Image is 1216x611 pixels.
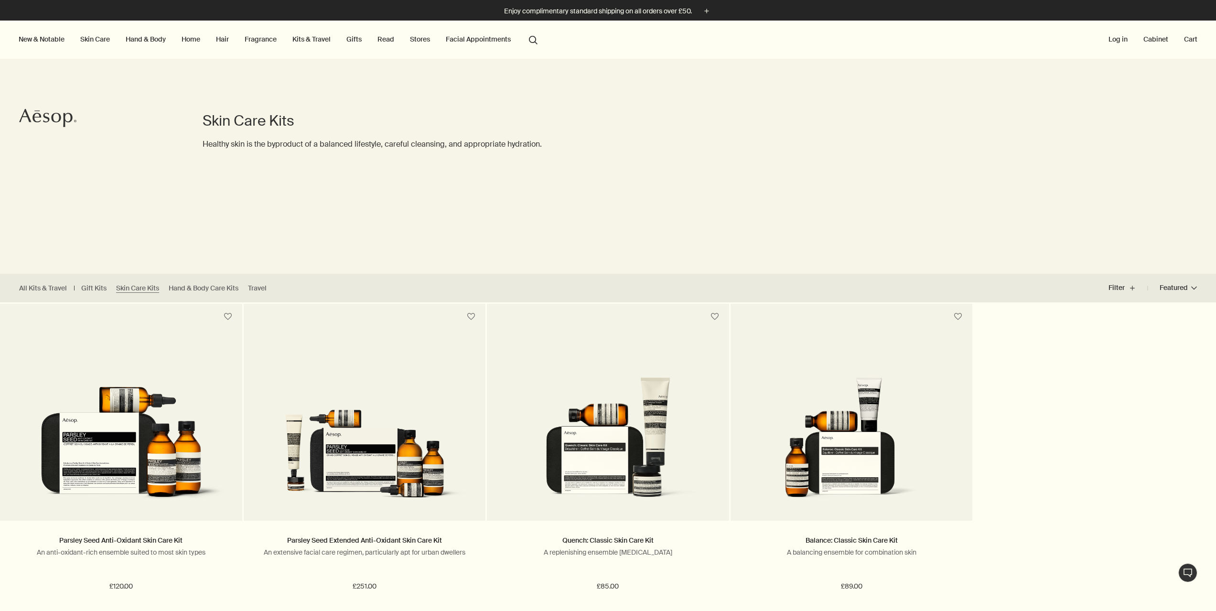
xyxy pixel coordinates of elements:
[243,33,279,45] a: Fragrance
[1107,21,1199,59] nav: supplementary
[291,33,333,45] a: Kits & Travel
[203,111,542,130] h1: Skin Care Kits
[109,581,133,592] span: £120.00
[19,108,76,128] svg: Aesop
[116,284,159,293] a: Skin Care Kits
[287,536,442,545] a: Parsley Seed Extended Anti-Oxidant Skin Care Kit
[59,536,183,545] a: Parsley Seed Anti-Oxidant Skin Care Kit
[124,33,168,45] a: Hand & Body
[180,33,202,45] a: Home
[14,377,228,506] img: Kit container along with three Parsley Seed products
[81,284,107,293] a: Gift Kits
[949,308,967,325] button: Save to cabinet
[219,308,237,325] button: Save to cabinet
[17,33,66,45] button: New & Notable
[504,6,692,16] p: Enjoy complimentary standard shipping on all orders over £50.
[1141,33,1170,45] a: Cabinet
[244,330,486,521] a: Parsley Seed Extended Skin Care kit surrounded by the contents of the kit
[745,377,958,506] img: Image of Aesop Balance Classic Skin Kit
[17,21,542,59] nav: primary
[731,330,973,521] a: Image of Aesop Balance Classic Skin Kit
[14,548,228,557] p: An anti-oxidant-rich ensemble suited to most skin types
[504,6,712,17] button: Enjoy complimentary standard shipping on all orders over £50.
[248,284,267,293] a: Travel
[562,536,654,545] a: Quench: Classic Skin Care Kit
[258,377,472,506] img: Parsley Seed Extended Skin Care kit surrounded by the contents of the kit
[1182,33,1199,45] button: Cart
[408,33,432,45] button: Stores
[353,581,377,592] span: £251.00
[1148,277,1197,300] button: Featured
[169,284,238,293] a: Hand & Body Care Kits
[597,581,619,592] span: £85.00
[17,106,79,132] a: Aesop
[501,377,715,506] img: Quench Kit
[841,581,862,592] span: £89.00
[258,548,472,557] p: An extensive facial care regimen, particularly apt for urban dwellers
[806,536,898,545] a: Balance: Classic Skin Care Kit
[78,33,112,45] a: Skin Care
[344,33,364,45] a: Gifts
[463,308,480,325] button: Save to cabinet
[487,330,729,521] a: Quench Kit
[501,548,715,557] p: A replenishing ensemble [MEDICAL_DATA]
[376,33,396,45] a: Read
[1178,563,1197,582] button: Live Assistance
[1108,277,1148,300] button: Filter
[19,284,67,293] a: All Kits & Travel
[1107,33,1130,45] button: Log in
[706,308,723,325] button: Save to cabinet
[214,33,231,45] a: Hair
[745,548,958,557] p: A balancing ensemble for combination skin
[444,33,513,45] a: Facial Appointments
[525,30,542,48] button: Open search
[203,138,542,150] p: Healthy skin is the byproduct of a balanced lifestyle, careful cleansing, and appropriate hydration.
